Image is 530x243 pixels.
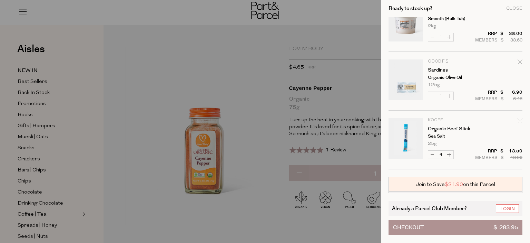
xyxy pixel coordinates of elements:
input: QTY Sardines [436,92,445,100]
p: Sea Salt [428,134,481,139]
div: Remove Sardines [518,58,522,68]
a: Login [496,204,519,213]
p: Good Fish [428,59,481,64]
button: Checkout$ 283.95 [389,220,522,235]
div: Close [506,6,522,11]
span: Already a Parcel Club Member? [392,204,467,212]
div: Remove Organic Beef Stick [518,117,522,127]
h2: Ready to stock up? [389,6,432,11]
span: 2kg [428,24,436,28]
span: 25g [428,141,437,146]
span: $ 283.95 [493,220,518,235]
a: Organic Beef Stick [428,127,481,131]
input: QTY Peanut Butter [436,33,445,41]
p: KOOEE [428,118,481,122]
p: Organic Olive Oil [428,75,481,80]
div: Join to Save on this Parcel [389,177,522,191]
a: Sardines [428,68,481,73]
span: $21.90 [445,181,463,188]
span: 125g [428,83,440,87]
p: Smooth (Bulk Tub) [428,17,481,21]
span: Checkout [393,220,424,235]
input: QTY Organic Beef Stick [436,151,445,159]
